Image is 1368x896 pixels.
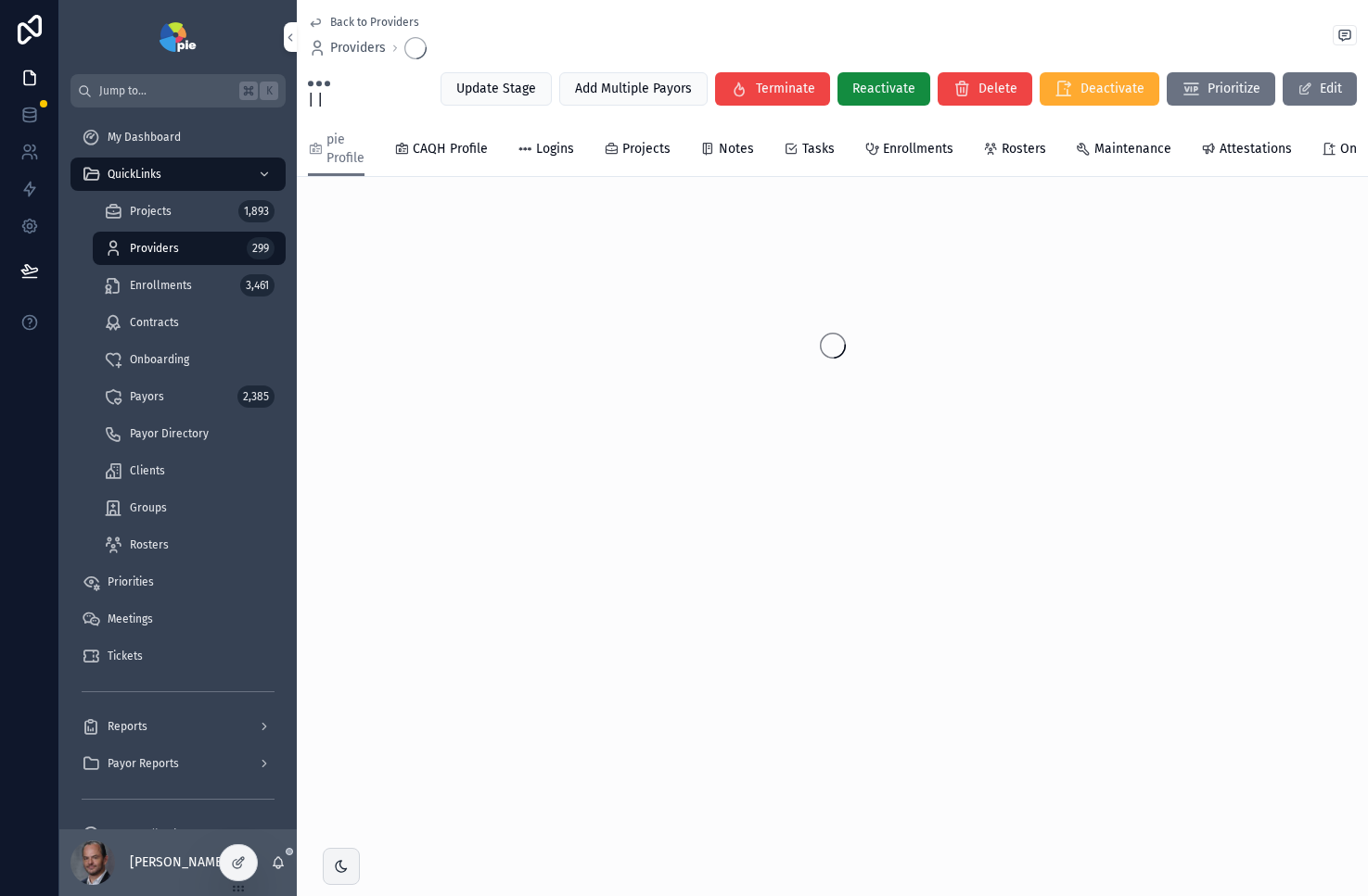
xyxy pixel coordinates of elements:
[756,80,815,98] span: Terminate
[700,133,754,170] a: Notes
[70,565,286,599] a: Priorities
[784,133,835,170] a: Tasks
[70,710,286,743] a: Reports
[330,39,386,57] span: Providers
[108,167,161,182] span: QuickLinks
[130,463,165,478] span: Clients
[864,133,953,170] a: Enrollments
[883,140,953,158] span: Enrollments
[93,269,286,302] a: Enrollments3,461
[59,107,297,829] div: scrollable content
[237,385,275,408] div: 2,385
[93,195,286,228] a: Projects1,893
[938,72,1032,106] button: Delete
[238,200,275,222] div: 1,893
[1040,72,1159,106] button: Deactivate
[93,454,286,487] a: Clients
[93,528,286,562] a: Rosters
[130,537,169,552] span: Rosters
[70,639,286,673] a: Tickets
[456,80,536,98] span: Update Stage
[130,389,164,404] span: Payors
[108,574,154,589] span: Priorities
[130,241,179,256] span: Providers
[130,352,189,367] span: Onboarding
[719,140,754,158] span: Notes
[108,649,143,663] span: Tickets
[536,140,574,158] span: Logins
[559,72,708,106] button: Add Multiple Payors
[715,72,830,106] button: Terminate
[130,278,192,293] span: Enrollments
[1080,80,1144,98] span: Deactivate
[240,274,275,297] div: 3,461
[1076,133,1171,170] a: Maintenance
[70,158,286,191] a: QuickLinks
[108,827,179,841] span: App Feedback
[1201,133,1292,170] a: Attestations
[802,140,835,158] span: Tasks
[130,204,172,219] span: Projects
[93,232,286,265] a: Providers299
[93,417,286,450] a: Payor Directory
[1167,72,1275,106] button: Prioritize
[70,602,286,636] a: Meetings
[130,426,209,441] span: Payor Directory
[130,853,226,872] p: [PERSON_NAME]
[308,89,330,111] span: | |
[99,83,232,98] span: Jump to...
[852,80,915,98] span: Reactivate
[983,133,1046,170] a: Rosters
[108,719,147,734] span: Reports
[326,131,364,168] span: pie Profile
[108,756,179,771] span: Payor Reports
[575,80,692,98] span: Add Multiple Payors
[308,39,386,57] a: Providers
[247,237,275,259] div: 299
[262,83,276,98] span: K
[441,72,552,106] button: Update Stage
[93,306,286,339] a: Contracts
[70,74,286,107] button: Jump to...K
[837,72,930,106] button: Reactivate
[1208,80,1260,98] span: Prioritize
[70,747,286,780] a: Payor Reports
[394,133,488,170] a: CAQH Profile
[1094,140,1171,158] span: Maintenance
[413,140,488,158] span: CAQH Profile
[308,123,364,177] a: pie Profile
[70,120,286,154] a: My Dashboard
[1283,72,1357,106] button: Edit
[518,133,574,170] a: Logins
[108,130,181,145] span: My Dashboard
[330,15,419,30] span: Back to Providers
[70,817,286,851] a: App Feedback
[160,22,196,52] img: App logo
[130,500,167,515] span: Groups
[308,15,419,30] a: Back to Providers
[604,133,671,170] a: Projects
[108,612,153,626] span: Meetings
[1220,140,1292,158] span: Attestations
[93,343,286,376] a: Onboarding
[130,315,179,330] span: Contracts
[93,491,286,524] a: Groups
[1002,140,1046,158] span: Rosters
[93,380,286,413] a: Payors2,385
[978,80,1017,98] span: Delete
[622,140,671,158] span: Projects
